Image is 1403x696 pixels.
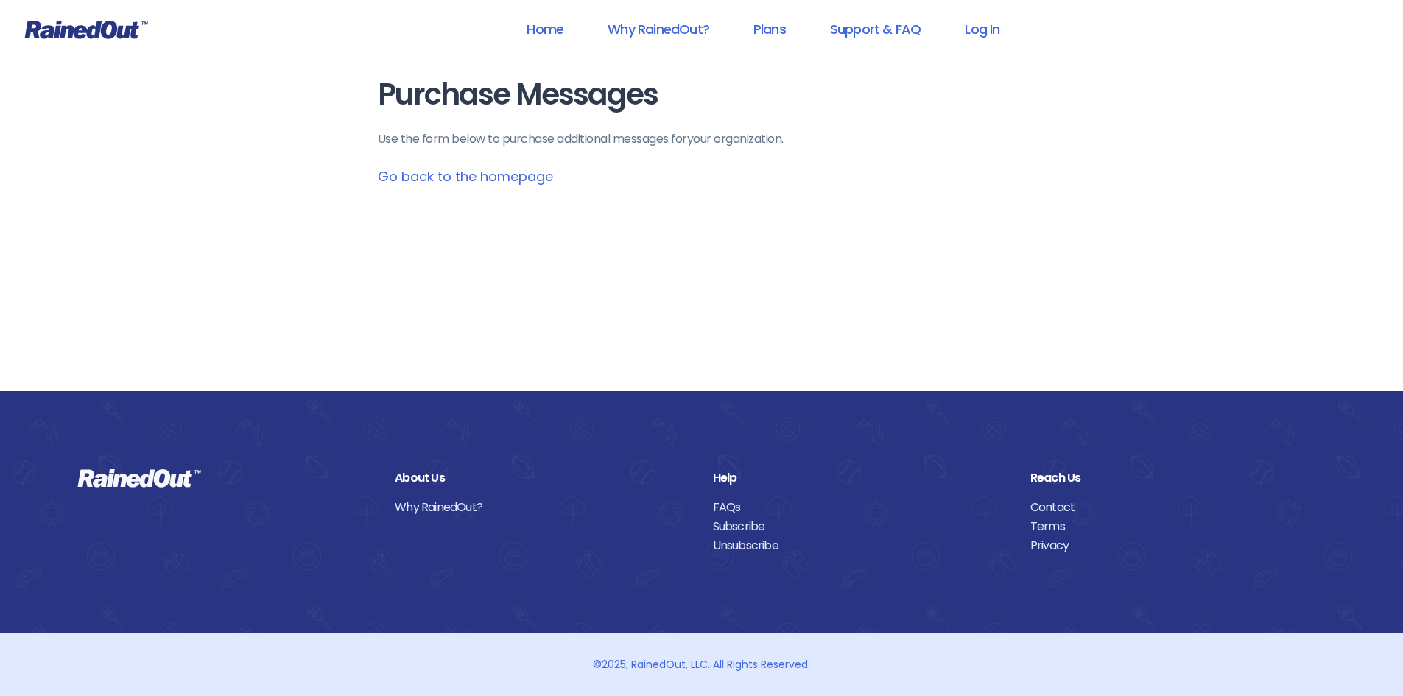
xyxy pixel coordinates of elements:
[1030,517,1326,536] a: Terms
[734,13,805,46] a: Plans
[378,167,553,186] a: Go back to the homepage
[713,498,1008,517] a: FAQs
[713,536,1008,555] a: Unsubscribe
[713,517,1008,536] a: Subscribe
[946,13,1019,46] a: Log In
[378,130,1026,148] p: Use the form below to purchase additional messages for your organization .
[713,468,1008,488] div: Help
[811,13,940,46] a: Support & FAQ
[1030,536,1326,555] a: Privacy
[395,498,690,517] a: Why RainedOut?
[588,13,728,46] a: Why RainedOut?
[1030,468,1326,488] div: Reach Us
[507,13,583,46] a: Home
[378,78,1026,111] h1: Purchase Messages
[395,468,690,488] div: About Us
[1030,498,1326,517] a: Contact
